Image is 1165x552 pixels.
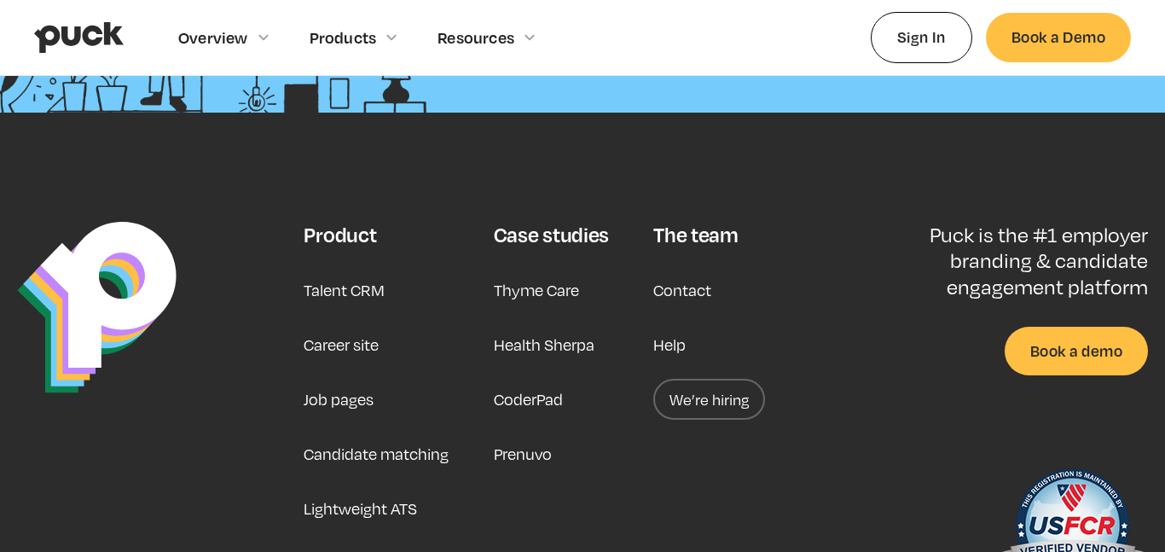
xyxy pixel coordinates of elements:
a: Prenuvo [494,433,552,474]
a: Help [653,324,686,365]
a: Health Sherpa [494,324,594,365]
div: Resources [438,28,514,47]
div: Overview [178,28,248,47]
div: The team [653,222,738,247]
div: Products [310,28,377,47]
a: Candidate matching [304,433,449,474]
a: Career site [304,324,379,365]
a: Sign In [871,12,972,62]
a: We’re hiring [653,379,765,420]
a: Contact [653,270,711,311]
a: Job pages [304,379,374,420]
a: Book a Demo [986,13,1131,61]
a: CoderPad [494,379,563,420]
div: Product [304,222,376,247]
img: Puck Logo [17,222,177,393]
div: Case studies [494,222,609,247]
a: Book a demo [1005,327,1148,375]
a: Thyme Care [494,270,579,311]
p: Puck is the #1 employer branding & candidate engagement platform [878,222,1148,299]
a: Talent CRM [304,270,385,311]
a: Lightweight ATS [304,488,417,529]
